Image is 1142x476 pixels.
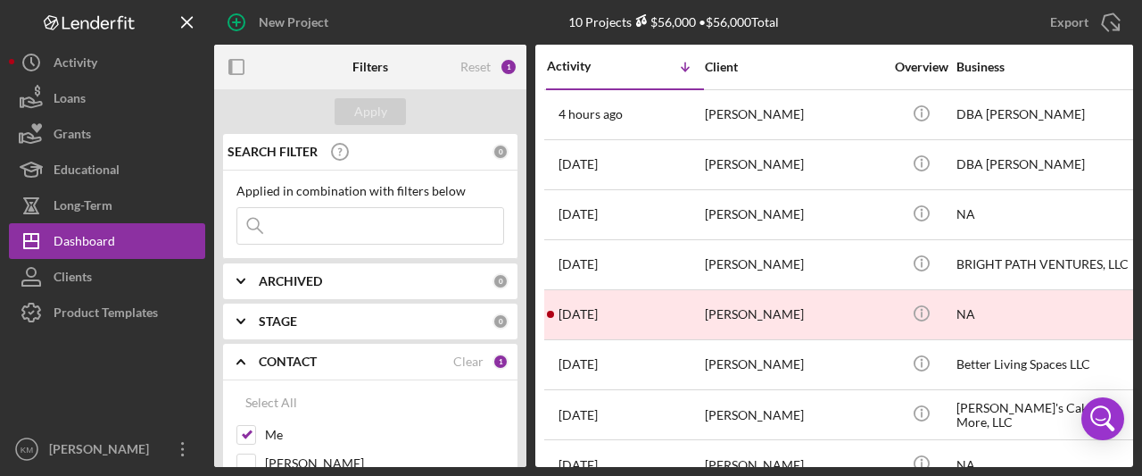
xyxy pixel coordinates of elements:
[54,295,158,335] div: Product Templates
[956,241,1135,288] div: BRIGHT PATH VENTURES, LLC
[492,354,509,370] div: 1
[705,291,883,338] div: [PERSON_NAME]
[568,14,779,29] div: 10 Projects • $56,000 Total
[9,45,205,80] button: Activity
[214,4,346,40] button: New Project
[54,259,92,299] div: Clients
[9,295,205,330] button: Product Templates
[236,385,306,421] button: Select All
[559,107,623,121] time: 2025-09-17 00:24
[335,98,406,125] button: Apply
[705,191,883,238] div: [PERSON_NAME]
[228,145,318,159] b: SEARCH FILTER
[492,273,509,289] div: 0
[492,313,509,330] div: 0
[547,59,625,73] div: Activity
[259,4,328,40] div: New Project
[259,274,322,288] b: ARCHIVED
[559,207,598,221] time: 2025-08-26 16:54
[9,431,205,467] button: KM[PERSON_NAME]
[559,257,598,271] time: 2025-08-25 11:18
[45,431,161,472] div: [PERSON_NAME]
[705,341,883,388] div: [PERSON_NAME]
[9,80,205,116] button: Loans
[559,357,598,372] time: 2025-08-21 14:16
[705,60,883,74] div: Client
[492,144,509,160] div: 0
[956,341,1135,388] div: Better Living Spaces LLC
[500,58,517,76] div: 1
[705,91,883,138] div: [PERSON_NAME]
[9,259,205,295] button: Clients
[956,391,1135,438] div: [PERSON_NAME]'s Cakes & More, LLC
[54,152,120,192] div: Educational
[54,45,97,85] div: Activity
[559,458,598,472] time: 2025-08-18 17:20
[956,60,1135,74] div: Business
[54,80,86,121] div: Loans
[956,91,1135,138] div: DBA [PERSON_NAME]
[888,60,955,74] div: Overview
[259,355,317,369] b: CONTACT
[460,60,491,74] div: Reset
[1050,4,1088,40] div: Export
[352,60,388,74] b: Filters
[236,184,504,198] div: Applied in combination with filters below
[559,307,598,322] time: 2025-08-21 14:43
[9,152,205,188] button: Educational
[956,191,1135,238] div: NA
[21,445,33,455] text: KM
[259,314,297,329] b: STAGE
[453,355,484,369] div: Clear
[265,455,504,472] label: [PERSON_NAME]
[705,241,883,288] div: [PERSON_NAME]
[956,291,1135,338] div: NA
[265,426,504,444] label: Me
[9,116,205,152] button: Grants
[54,188,112,228] div: Long-Term
[245,385,297,421] div: Select All
[632,14,696,29] div: $56,000
[1081,397,1124,440] div: Open Intercom Messenger
[9,188,205,223] button: Long-Term
[559,408,598,422] time: 2025-08-20 21:54
[559,157,598,171] time: 2025-09-12 15:41
[9,223,205,259] button: Dashboard
[956,141,1135,188] div: DBA [PERSON_NAME]
[705,141,883,188] div: [PERSON_NAME]
[54,223,115,263] div: Dashboard
[354,98,387,125] div: Apply
[705,391,883,438] div: [PERSON_NAME]
[1032,4,1133,40] button: Export
[54,116,91,156] div: Grants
